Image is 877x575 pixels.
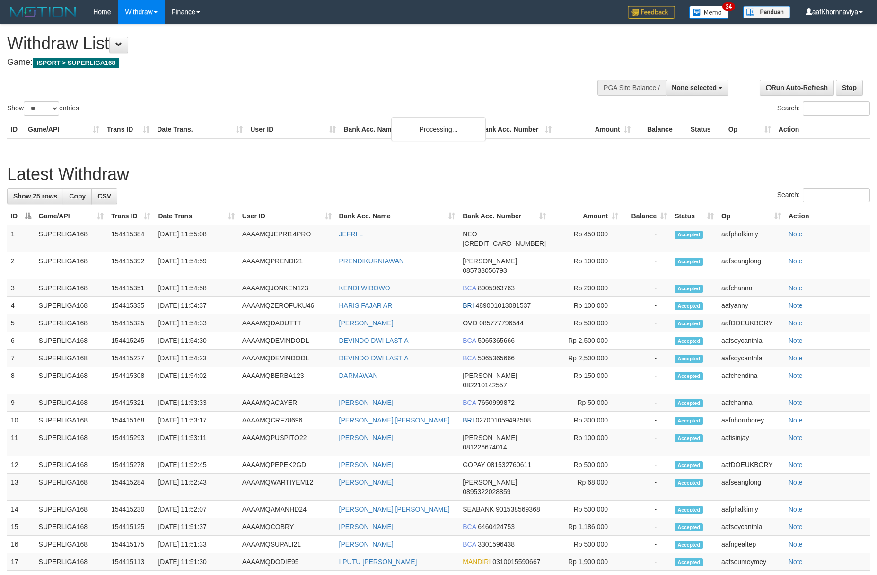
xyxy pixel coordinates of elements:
[24,101,59,116] select: Showentries
[7,412,35,429] td: 10
[718,429,785,456] td: aafisinjay
[550,314,622,332] td: Rp 500,000
[154,429,238,456] td: [DATE] 11:53:11
[238,225,335,252] td: AAAAMQJEPRI14PRO
[7,101,79,116] label: Show entries
[154,367,238,394] td: [DATE] 11:54:02
[479,319,523,327] span: Copy 085777796544 to clipboard
[35,297,108,314] td: SUPERLIGA168
[238,553,335,571] td: AAAAMQDODIE95
[238,456,335,474] td: AAAAMQPEPEK2GD
[35,501,108,518] td: SUPERLIGA168
[671,207,718,225] th: Status: activate to sort column ascending
[339,505,450,513] a: [PERSON_NAME] [PERSON_NAME]
[675,541,703,549] span: Accepted
[687,121,725,138] th: Status
[107,350,154,367] td: 154415227
[35,394,108,412] td: SUPERLIGA168
[459,207,550,225] th: Bank Acc. Number: activate to sort column ascending
[463,488,510,495] span: Copy 0895322028859 to clipboard
[7,225,35,252] td: 1
[238,518,335,536] td: AAAAMQCOBRY
[622,456,671,474] td: -
[672,84,717,91] span: None selected
[238,412,335,429] td: AAAAMQCRF78696
[622,279,671,297] td: -
[718,314,785,332] td: aafDOEUKBORY
[463,399,476,406] span: BCA
[550,279,622,297] td: Rp 200,000
[789,257,803,265] a: Note
[7,279,35,297] td: 3
[340,121,476,138] th: Bank Acc. Name
[7,536,35,553] td: 16
[154,350,238,367] td: [DATE] 11:54:23
[463,302,474,309] span: BRI
[7,332,35,350] td: 6
[622,553,671,571] td: -
[789,302,803,309] a: Note
[718,252,785,279] td: aafseanglong
[35,314,108,332] td: SUPERLIGA168
[789,505,803,513] a: Note
[622,225,671,252] td: -
[478,337,515,344] span: Copy 5065365666 to clipboard
[339,416,450,424] a: [PERSON_NAME] [PERSON_NAME]
[718,474,785,501] td: aafseanglong
[634,121,687,138] th: Balance
[463,372,517,379] span: [PERSON_NAME]
[154,518,238,536] td: [DATE] 11:51:37
[718,394,785,412] td: aafchanna
[463,478,517,486] span: [PERSON_NAME]
[107,252,154,279] td: 154415392
[7,474,35,501] td: 13
[13,192,57,200] span: Show 25 rows
[154,252,238,279] td: [DATE] 11:54:59
[675,258,703,266] span: Accepted
[35,350,108,367] td: SUPERLIGA168
[689,6,729,19] img: Button%20Memo.svg
[718,332,785,350] td: aafsoycanthlai
[463,443,507,451] span: Copy 081226674014 to clipboard
[35,553,108,571] td: SUPERLIGA168
[154,456,238,474] td: [DATE] 11:52:45
[550,412,622,429] td: Rp 300,000
[463,558,491,566] span: MANDIRI
[69,192,86,200] span: Copy
[463,240,546,247] span: Copy 5859459254537433 to clipboard
[7,207,35,225] th: ID: activate to sort column descending
[463,434,517,441] span: [PERSON_NAME]
[107,412,154,429] td: 154415168
[35,279,108,297] td: SUPERLIGA168
[628,6,675,19] img: Feedback.jpg
[463,257,517,265] span: [PERSON_NAME]
[550,297,622,314] td: Rp 100,000
[718,297,785,314] td: aafyanny
[675,320,703,328] span: Accepted
[7,314,35,332] td: 5
[550,332,622,350] td: Rp 2,500,000
[550,367,622,394] td: Rp 150,000
[107,518,154,536] td: 154415125
[478,523,515,530] span: Copy 6460424753 to clipboard
[238,279,335,297] td: AAAAMQJONKEN123
[154,225,238,252] td: [DATE] 11:55:08
[550,456,622,474] td: Rp 500,000
[238,501,335,518] td: AAAAMQAMANHD24
[7,252,35,279] td: 2
[35,207,108,225] th: Game/API: activate to sort column ascending
[107,279,154,297] td: 154415351
[550,225,622,252] td: Rp 450,000
[97,192,111,200] span: CSV
[550,474,622,501] td: Rp 68,000
[789,523,803,530] a: Note
[246,121,340,138] th: User ID
[238,314,335,332] td: AAAAMQDADUTTT
[622,252,671,279] td: -
[550,518,622,536] td: Rp 1,186,000
[789,319,803,327] a: Note
[785,207,870,225] th: Action
[550,394,622,412] td: Rp 50,000
[154,297,238,314] td: [DATE] 11:54:37
[675,285,703,293] span: Accepted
